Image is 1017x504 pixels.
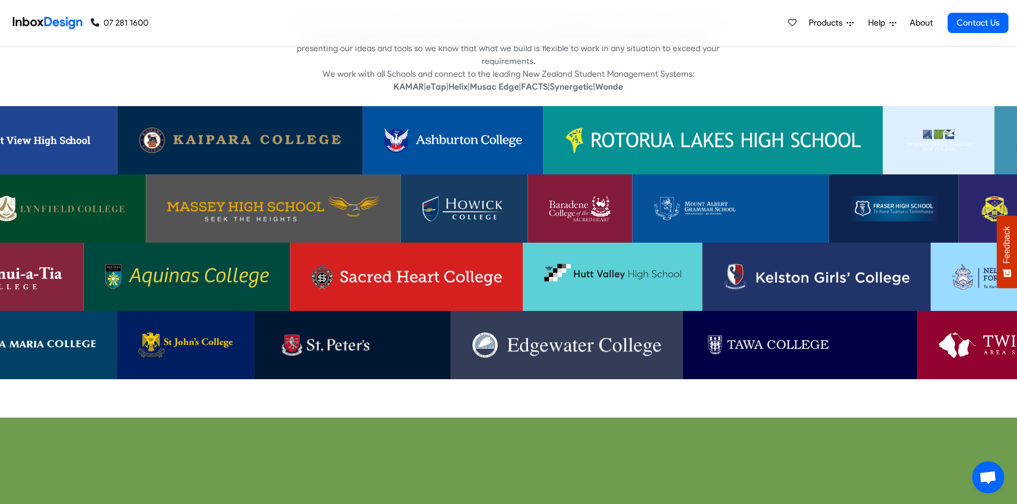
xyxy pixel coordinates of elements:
[595,82,623,92] strong: Wonde
[549,196,611,221] img: Baradene College
[91,17,148,29] a: 07 281 1600
[448,82,468,92] strong: Helix
[393,82,424,92] strong: KAMAR
[545,264,681,290] img: Hutt Valley High School
[472,332,662,358] img: Edgewater College
[805,12,858,34] a: Products
[972,461,1004,493] a: Open chat
[809,17,847,29] span: Products
[550,82,593,92] strong: Synergetic
[139,127,342,153] img: Kaipara College
[470,82,519,92] strong: Musac Edge
[906,12,936,34] a: About
[1002,226,1012,263] span: Feedback
[289,68,728,81] p: We work with all Schools and connect to the leading New Zealand Student Management Systems:
[864,12,901,34] a: Help
[868,17,889,29] span: Help
[275,332,429,358] img: St Peter’s School (Cambridge)
[904,127,973,153] img: Whangaparaoa College
[167,196,379,221] img: Massey High School
[105,264,269,290] img: Aquinas College
[653,196,808,221] img: Mt Albert Grammar School
[997,215,1017,288] button: Feedback - Show survey
[426,82,446,92] strong: eTap
[384,127,522,153] img: Ashburton College
[138,332,233,358] img: St John’s College (Hillcrest)
[704,332,895,358] img: Tawa College
[850,196,937,221] img: Fraser High School
[948,13,1008,33] a: Contact Us
[312,264,502,290] img: Sacred Heart College (Lower Hutt)
[724,264,909,290] img: Kelston Girls’ College
[521,82,548,92] strong: FACTS
[422,196,506,221] img: Howick College
[565,127,862,153] img: Rotorua Lakes High School
[289,81,728,93] p: | | | | | |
